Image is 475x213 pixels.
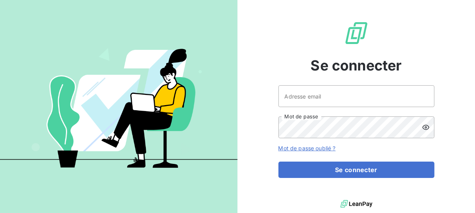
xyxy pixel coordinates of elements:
[278,162,434,178] button: Se connecter
[311,55,402,76] span: Se connecter
[344,21,369,46] img: Logo LeanPay
[278,145,336,151] a: Mot de passe oublié ?
[278,85,434,107] input: placeholder
[340,198,372,210] img: logo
